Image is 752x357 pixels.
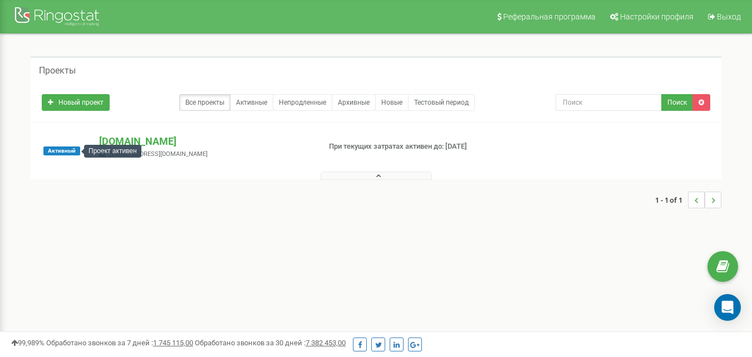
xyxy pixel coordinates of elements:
span: Обработано звонков за 7 дней : [46,339,193,347]
span: 1 - 1 of 1 [655,192,688,208]
nav: ... [655,180,721,219]
span: Реферальная программа [503,12,596,21]
u: 7 382 453,00 [306,339,346,347]
p: [DOMAIN_NAME] [99,134,311,149]
a: Непродленные [273,94,332,111]
span: [EMAIL_ADDRESS][DOMAIN_NAME] [110,150,208,158]
span: Настройки профиля [620,12,694,21]
div: Проект активен [84,145,141,158]
p: При текущих затратах активен до: [DATE] [329,141,484,152]
a: Активные [230,94,273,111]
a: Новые [375,94,409,111]
a: Тестовый период [408,94,475,111]
div: Open Intercom Messenger [714,294,741,321]
span: 99,989% [11,339,45,347]
a: Все проекты [179,94,230,111]
button: Поиск [661,94,693,111]
span: Обработано звонков за 30 дней : [195,339,346,347]
a: Новый проект [42,94,110,111]
a: Архивные [332,94,376,111]
h5: Проекты [39,66,76,76]
u: 1 745 115,00 [153,339,193,347]
input: Поиск [556,94,662,111]
span: Активный [43,146,80,155]
span: Выход [717,12,741,21]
